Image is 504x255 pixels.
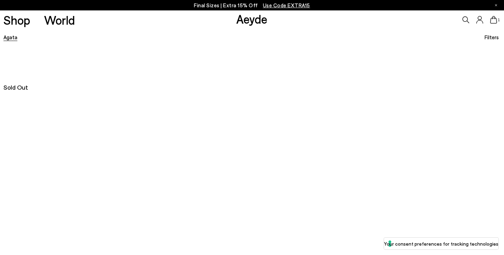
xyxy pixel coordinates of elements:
p: Final Sizes | Extra 15% Off [194,1,310,10]
a: Shop [3,14,30,26]
span: Sold Out [3,83,28,91]
a: Aeyde [236,11,267,26]
a: Agata [3,34,17,40]
span: Filters [485,34,499,40]
label: Your consent preferences for tracking technologies [384,240,498,247]
span: 1 [497,18,501,22]
span: Navigate to /collections/ss25-final-sizes [263,2,310,8]
a: 1 [490,16,497,24]
button: Your consent preferences for tracking technologies [384,238,498,249]
a: World [44,14,75,26]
